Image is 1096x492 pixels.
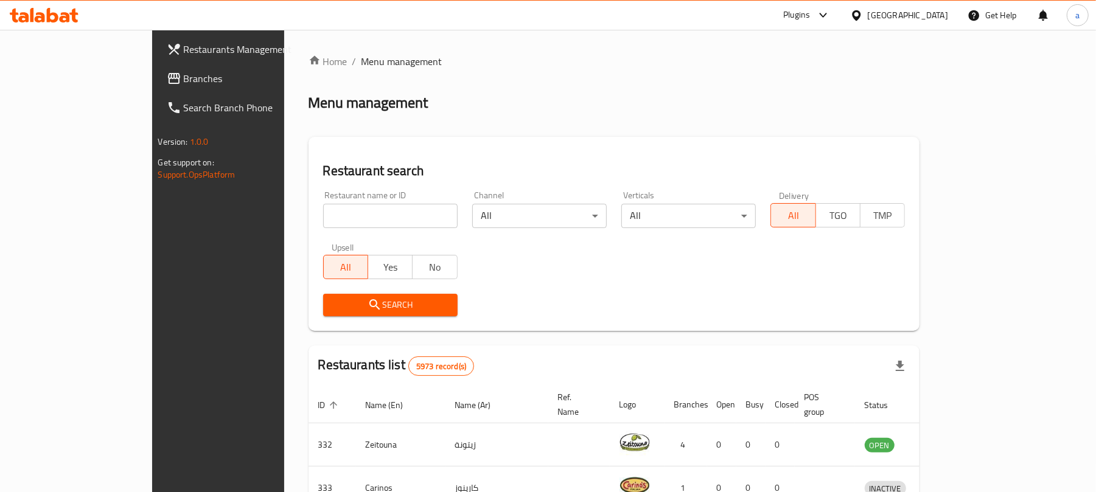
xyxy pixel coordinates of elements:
[865,398,904,412] span: Status
[318,398,341,412] span: ID
[783,8,810,23] div: Plugins
[190,134,209,150] span: 1.0.0
[408,356,474,376] div: Total records count
[885,352,915,381] div: Export file
[621,204,756,228] div: All
[184,100,326,115] span: Search Branch Phone
[776,207,811,224] span: All
[361,54,442,69] span: Menu management
[766,423,795,466] td: 0
[865,438,895,452] div: OPEN
[665,386,707,423] th: Branches
[373,258,408,276] span: Yes
[157,64,335,93] a: Branches
[805,390,840,419] span: POS group
[665,423,707,466] td: 4
[184,71,326,86] span: Branches
[157,93,335,122] a: Search Branch Phone
[472,204,607,228] div: All
[445,423,548,466] td: زيتونة
[736,386,766,423] th: Busy
[766,386,795,423] th: Closed
[860,203,905,227] button: TMP
[158,167,236,182] a: Support.OpsPlatform
[815,203,860,227] button: TGO
[620,427,650,457] img: Zeitouna
[610,386,665,423] th: Logo
[707,386,736,423] th: Open
[329,258,363,276] span: All
[309,93,428,113] h2: Menu management
[868,9,948,22] div: [GEOGRAPHIC_DATA]
[707,423,736,466] td: 0
[309,54,920,69] nav: breadcrumb
[417,258,452,276] span: No
[409,361,473,372] span: 5973 record(s)
[323,294,458,316] button: Search
[158,134,188,150] span: Version:
[157,35,335,64] a: Restaurants Management
[1075,9,1080,22] span: a
[779,191,809,199] label: Delivery
[323,204,458,228] input: Search for restaurant name or ID..
[736,423,766,466] td: 0
[865,438,895,452] span: OPEN
[558,390,595,419] span: Ref. Name
[770,203,815,227] button: All
[323,255,368,279] button: All
[412,255,457,279] button: No
[323,162,906,180] h2: Restaurant search
[333,297,448,313] span: Search
[865,207,900,224] span: TMP
[352,54,357,69] li: /
[455,398,507,412] span: Name (Ar)
[184,42,326,57] span: Restaurants Management
[332,243,354,251] label: Upsell
[368,255,413,279] button: Yes
[821,207,856,224] span: TGO
[356,423,445,466] td: Zeitouna
[158,154,214,170] span: Get support on:
[318,356,475,376] h2: Restaurants list
[366,398,419,412] span: Name (En)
